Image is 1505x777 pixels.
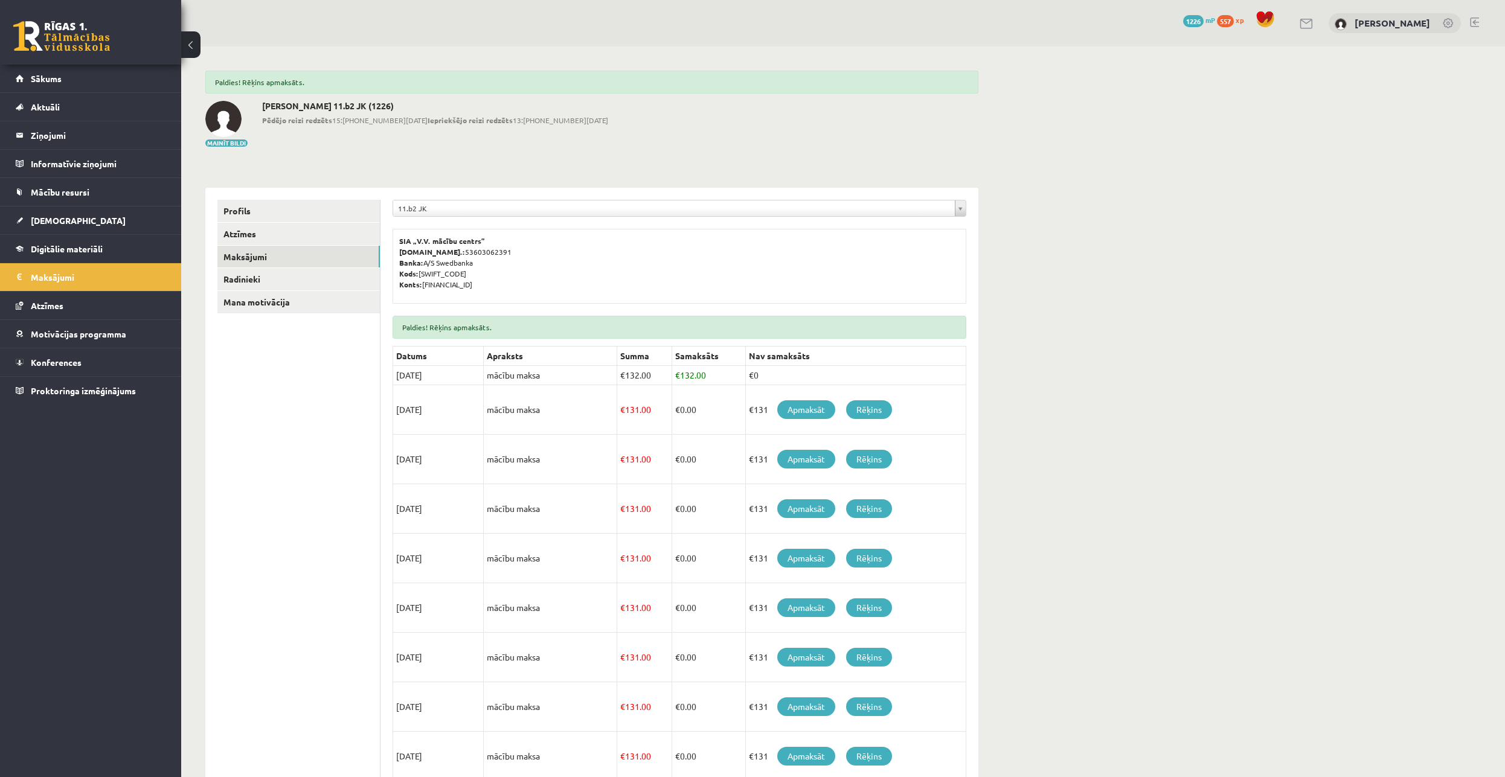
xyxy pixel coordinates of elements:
[31,263,166,291] legend: Maksājumi
[746,435,966,484] td: €131
[16,178,166,206] a: Mācību resursi
[672,484,745,534] td: 0.00
[777,747,835,766] a: Apmaksāt
[484,484,617,534] td: mācību maksa
[617,347,672,366] th: Summa
[620,602,625,613] span: €
[393,633,484,682] td: [DATE]
[746,682,966,732] td: €131
[620,503,625,514] span: €
[262,115,608,126] span: 15:[PHONE_NUMBER][DATE] 13:[PHONE_NUMBER][DATE]
[1355,17,1430,29] a: [PERSON_NAME]
[620,750,625,761] span: €
[31,243,103,254] span: Digitālie materiāli
[672,633,745,682] td: 0.00
[393,682,484,732] td: [DATE]
[846,697,892,716] a: Rēķins
[675,404,680,415] span: €
[620,552,625,563] span: €
[393,366,484,385] td: [DATE]
[484,385,617,435] td: mācību maksa
[484,633,617,682] td: mācību maksa
[846,450,892,468] a: Rēķins
[399,280,422,289] b: Konts:
[31,73,62,84] span: Sākums
[31,357,82,368] span: Konferences
[675,602,680,613] span: €
[398,200,950,216] span: 11.b2 JK
[16,348,166,376] a: Konferences
[217,246,380,268] a: Maksājumi
[393,484,484,534] td: [DATE]
[746,484,966,534] td: €131
[31,328,126,339] span: Motivācijas programma
[484,347,617,366] th: Apraksts
[484,435,617,484] td: mācību maksa
[672,385,745,435] td: 0.00
[217,291,380,313] a: Mana motivācija
[617,682,672,732] td: 131.00
[777,549,835,568] a: Apmaksāt
[399,235,960,290] p: 53603062391 A/S Swedbanka [SWIFT_CODE] [FINANCIAL_ID]
[620,453,625,464] span: €
[617,435,672,484] td: 131.00
[777,450,835,468] a: Apmaksāt
[16,121,166,149] a: Ziņojumi
[1205,15,1215,25] span: mP
[393,347,484,366] th: Datums
[675,750,680,761] span: €
[16,320,166,348] a: Motivācijas programma
[16,235,166,263] a: Digitālie materiāli
[393,200,966,216] a: 11.b2 JK
[393,385,484,435] td: [DATE]
[484,583,617,633] td: mācību maksa
[31,187,89,197] span: Mācību resursi
[777,648,835,667] a: Apmaksāt
[399,236,486,246] b: SIA „V.V. mācību centrs”
[746,534,966,583] td: €131
[1217,15,1250,25] a: 557 xp
[31,121,166,149] legend: Ziņojumi
[620,369,625,380] span: €
[399,247,465,257] b: [DOMAIN_NAME].:
[675,651,680,662] span: €
[846,648,892,667] a: Rēķins
[777,697,835,716] a: Apmaksāt
[746,366,966,385] td: €0
[13,21,110,51] a: Rīgas 1. Tālmācības vidusskola
[393,583,484,633] td: [DATE]
[675,369,680,380] span: €
[620,701,625,712] span: €
[617,366,672,385] td: 132.00
[428,115,513,125] b: Iepriekšējo reizi redzēts
[393,435,484,484] td: [DATE]
[16,150,166,177] a: Informatīvie ziņojumi
[1183,15,1215,25] a: 1226 mP
[217,268,380,290] a: Radinieki
[399,269,419,278] b: Kods:
[16,292,166,319] a: Atzīmes
[617,583,672,633] td: 131.00
[484,534,617,583] td: mācību maksa
[617,633,672,682] td: 131.00
[31,300,63,311] span: Atzīmes
[1236,15,1243,25] span: xp
[746,583,966,633] td: €131
[31,101,60,112] span: Aktuāli
[846,747,892,766] a: Rēķins
[16,206,166,234] a: [DEMOGRAPHIC_DATA]
[617,385,672,435] td: 131.00
[16,263,166,291] a: Maksājumi
[846,499,892,518] a: Rēķins
[1335,18,1347,30] img: Jeļizaveta Kamenska
[31,150,166,177] legend: Informatīvie ziņojumi
[620,404,625,415] span: €
[217,200,380,222] a: Profils
[484,682,617,732] td: mācību maksa
[846,400,892,419] a: Rēķins
[672,347,745,366] th: Samaksāts
[746,347,966,366] th: Nav samaksāts
[217,223,380,245] a: Atzīmes
[484,366,617,385] td: mācību maksa
[31,385,136,396] span: Proktoringa izmēģinājums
